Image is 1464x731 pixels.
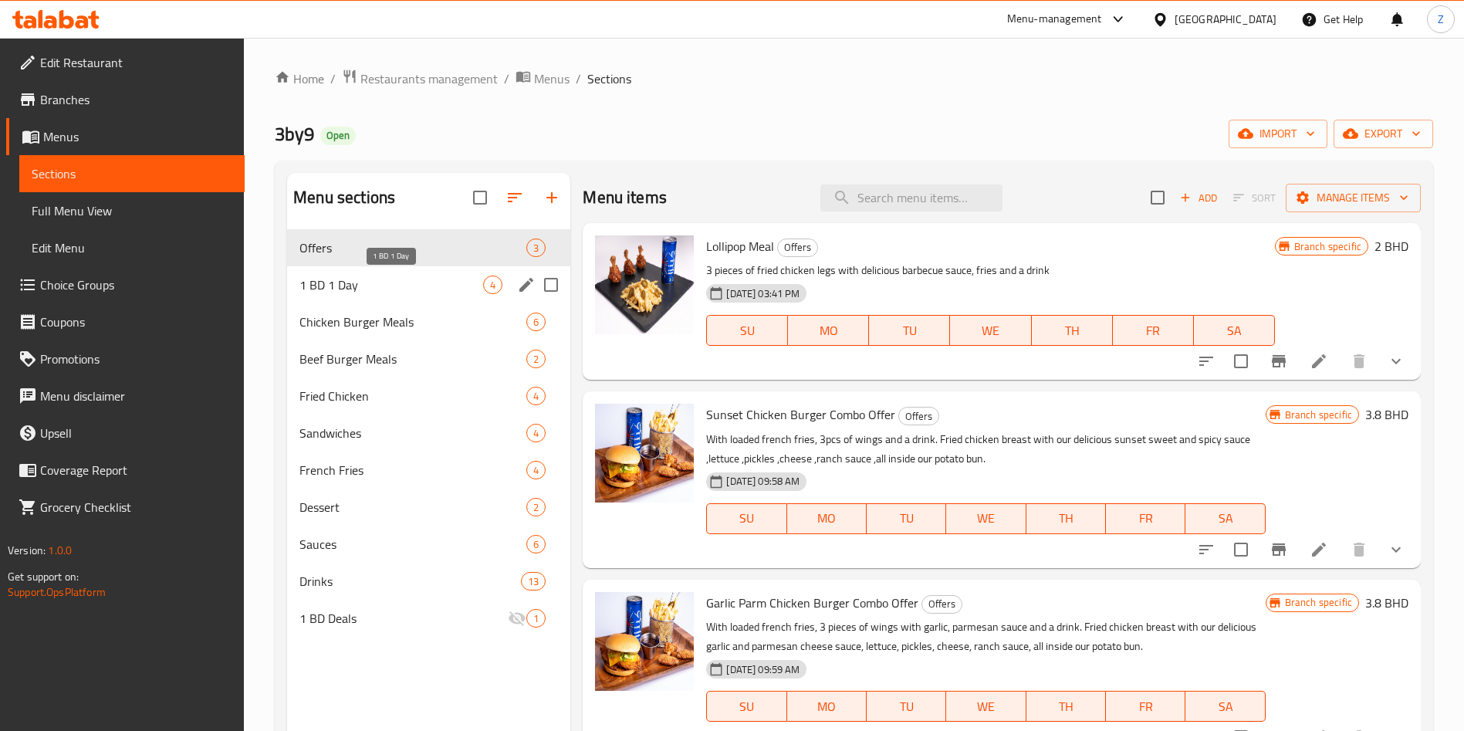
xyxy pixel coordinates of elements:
[32,164,232,183] span: Sections
[40,53,232,72] span: Edit Restaurant
[40,313,232,331] span: Coupons
[875,320,944,342] span: TU
[299,535,526,553] span: Sauces
[299,239,526,257] span: Offers
[587,69,631,88] span: Sections
[1106,691,1185,722] button: FR
[526,498,546,516] div: items
[1194,315,1275,346] button: SA
[43,127,232,146] span: Menus
[1260,343,1297,380] button: Branch-specific-item
[320,127,356,145] div: Open
[6,377,245,415] a: Menu disclaimer
[898,407,939,425] div: Offers
[299,572,521,591] div: Drinks
[464,181,496,214] span: Select all sections
[1113,315,1194,346] button: FR
[299,424,526,442] div: Sandwiches
[1229,120,1327,148] button: import
[504,69,509,88] li: /
[522,574,545,589] span: 13
[527,241,545,256] span: 3
[526,461,546,479] div: items
[1288,239,1368,254] span: Branch specific
[946,503,1026,534] button: WE
[1438,11,1444,28] span: Z
[1286,184,1421,212] button: Manage items
[950,315,1031,346] button: WE
[299,461,526,479] span: French Fries
[576,69,581,88] li: /
[1141,181,1174,214] span: Select section
[1225,533,1257,566] span: Select to update
[6,44,245,81] a: Edit Restaurant
[1310,352,1328,371] a: Edit menu item
[299,609,508,628] span: 1 BD Deals
[299,313,526,331] span: Chicken Burger Meals
[706,691,786,722] button: SU
[1112,695,1179,718] span: FR
[1185,691,1265,722] button: SA
[787,691,867,722] button: MO
[484,278,502,293] span: 4
[1365,404,1408,425] h6: 3.8 BHD
[1378,343,1415,380] button: show more
[1119,320,1188,342] span: FR
[526,239,546,257] div: items
[899,408,938,425] span: Offers
[777,239,818,257] div: Offers
[713,695,780,718] span: SU
[713,320,782,342] span: SU
[320,129,356,142] span: Open
[516,69,570,89] a: Menus
[1223,186,1286,210] span: Select section first
[720,286,806,301] span: [DATE] 03:41 PM
[706,315,788,346] button: SU
[299,498,526,516] div: Dessert
[922,595,962,613] span: Offers
[1365,592,1408,614] h6: 3.8 BHD
[8,582,106,602] a: Support.OpsPlatform
[342,69,498,89] a: Restaurants management
[6,489,245,526] a: Grocery Checklist
[40,498,232,516] span: Grocery Checklist
[1298,188,1408,208] span: Manage items
[527,389,545,404] span: 4
[1033,507,1100,530] span: TH
[527,315,545,330] span: 6
[287,489,570,526] div: Dessert2
[595,404,694,503] img: Sunset Chicken Burger Combo Offer
[788,315,869,346] button: MO
[1032,315,1113,346] button: TH
[1112,507,1179,530] span: FR
[706,430,1265,469] p: With loaded french fries, 3pcs of wings and a drink. Fried chicken breast with our delicious suns...
[1387,540,1405,559] svg: Show Choices
[299,350,526,368] div: Beef Burger Meals
[8,567,79,587] span: Get support on:
[869,315,950,346] button: TU
[483,276,502,294] div: items
[48,540,72,560] span: 1.0.0
[6,118,245,155] a: Menus
[952,507,1019,530] span: WE
[867,503,946,534] button: TU
[1188,343,1225,380] button: sort-choices
[32,201,232,220] span: Full Menu View
[1185,503,1265,534] button: SA
[287,229,570,266] div: Offers3
[1026,691,1106,722] button: TH
[275,69,1433,89] nav: breadcrumb
[1192,695,1259,718] span: SA
[706,235,774,258] span: Lollipop Meal
[1341,531,1378,568] button: delete
[787,503,867,534] button: MO
[40,387,232,405] span: Menu disclaimer
[40,424,232,442] span: Upsell
[330,69,336,88] li: /
[1334,120,1433,148] button: export
[1174,186,1223,210] button: Add
[720,662,806,677] span: [DATE] 09:59 AM
[19,229,245,266] a: Edit Menu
